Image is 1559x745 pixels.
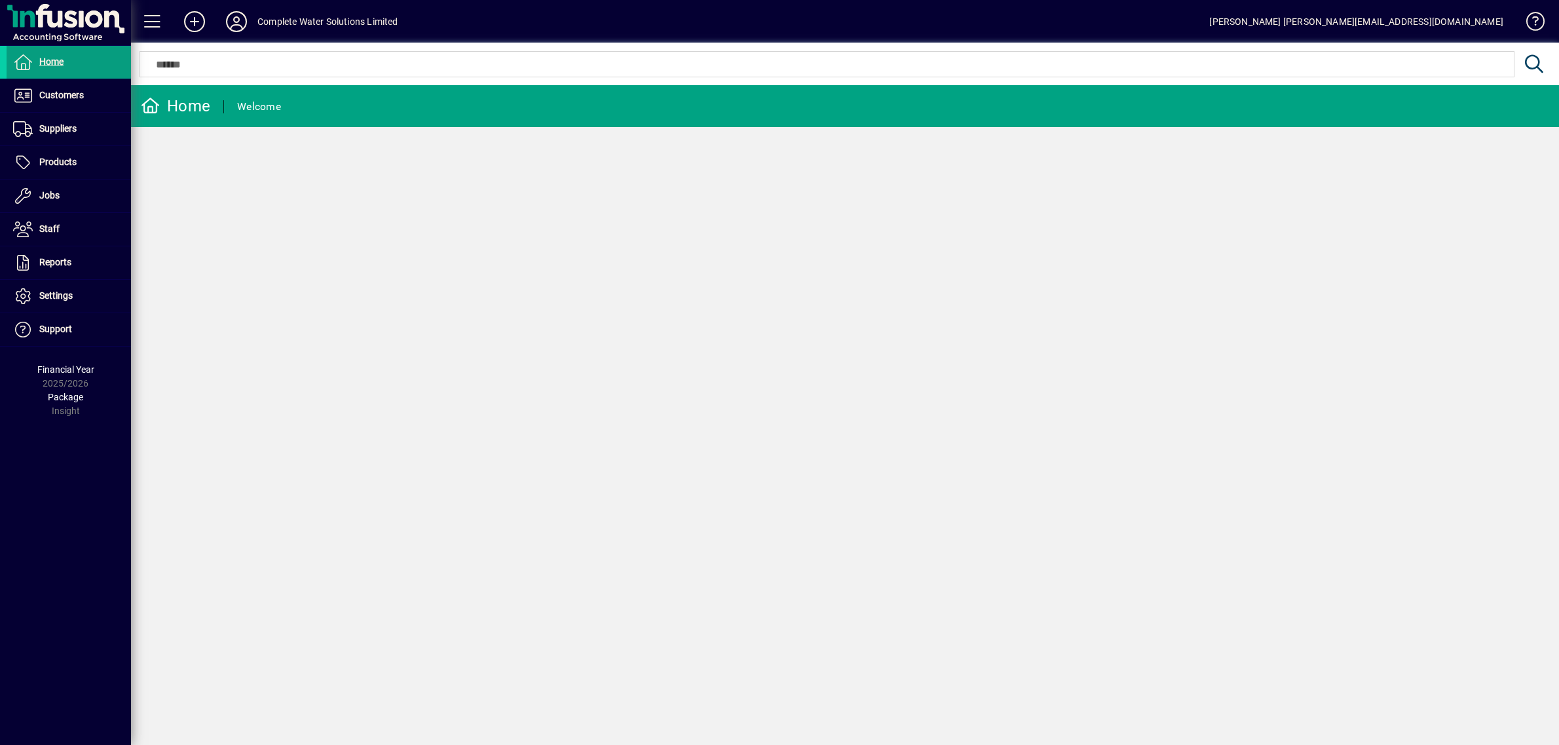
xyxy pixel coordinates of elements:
[39,257,71,267] span: Reports
[7,113,131,145] a: Suppliers
[7,246,131,279] a: Reports
[39,56,64,67] span: Home
[39,190,60,201] span: Jobs
[39,157,77,167] span: Products
[7,313,131,346] a: Support
[257,11,398,32] div: Complete Water Solutions Limited
[48,392,83,402] span: Package
[39,290,73,301] span: Settings
[7,280,131,313] a: Settings
[1516,3,1543,45] a: Knowledge Base
[37,364,94,375] span: Financial Year
[39,324,72,334] span: Support
[174,10,216,33] button: Add
[7,180,131,212] a: Jobs
[141,96,210,117] div: Home
[7,213,131,246] a: Staff
[7,146,131,179] a: Products
[39,90,84,100] span: Customers
[7,79,131,112] a: Customers
[216,10,257,33] button: Profile
[39,223,60,234] span: Staff
[1209,11,1503,32] div: [PERSON_NAME] [PERSON_NAME][EMAIL_ADDRESS][DOMAIN_NAME]
[237,96,281,117] div: Welcome
[39,123,77,134] span: Suppliers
